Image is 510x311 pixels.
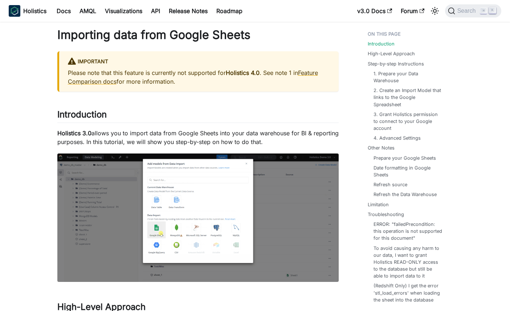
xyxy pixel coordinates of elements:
a: API [147,5,164,17]
a: v3.0 Docs [353,5,396,17]
a: Roadmap [212,5,247,17]
strong: Holistics 3.0 [57,129,91,137]
button: Search (Command+K) [445,4,501,17]
a: Date formatting in Google Sheets [374,164,442,178]
a: Docs [52,5,75,17]
a: To avoid causing any harm to our data, I want to grant Holistics READ-ONLY access to the database... [374,245,442,280]
h1: Importing data from Google Sheets [57,28,339,42]
a: (Redshift Only) I get the error 'stl_load_errors' when loading the sheet into the database [374,282,442,303]
h2: Introduction [57,109,339,123]
img: Holistics [9,5,20,17]
a: AMQL [75,5,101,17]
a: 2. Create an Import Model that links to the Google Spreadsheet [374,87,442,108]
a: Troubleshooting [368,211,404,218]
a: Refresh source [374,181,407,188]
a: HolisticsHolistics [9,5,46,17]
strong: Holistics 4.0 [226,69,260,76]
a: Prepare your Google Sheets [374,155,436,162]
b: Holistics [23,7,46,15]
p: Please note that this feature is currently not supported for . See note 1 in for more information. [68,68,330,86]
a: ERROR: "failedPrecondition: this operation is not supported for this document" [374,221,442,242]
a: Feature Comparison docs [68,69,318,85]
a: Other Notes [368,144,395,151]
a: Visualizations [101,5,147,17]
a: 4. Advanced Settings [374,135,421,141]
a: Introduction [368,40,395,47]
button: Switch between dark and light mode (currently light mode) [429,5,441,17]
a: Limitation [368,201,389,208]
a: Release Notes [164,5,212,17]
kbd: K [489,7,496,14]
span: Search [455,8,480,14]
a: High-Level Approach [368,50,415,57]
kbd: ⌘ [480,8,487,14]
a: 3. Grant Holistics permission to connect to your Google account [374,111,442,132]
p: allows you to import data from Google Sheets into your data warehouse for BI & reporting purposes... [57,129,339,146]
a: Step-by-step Instructions [368,60,424,67]
a: Refresh the Data Warehouse [374,191,437,198]
a: Forum [396,5,429,17]
a: 1. Prepare your Data Warehouse [374,70,442,84]
div: Important [68,57,330,67]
